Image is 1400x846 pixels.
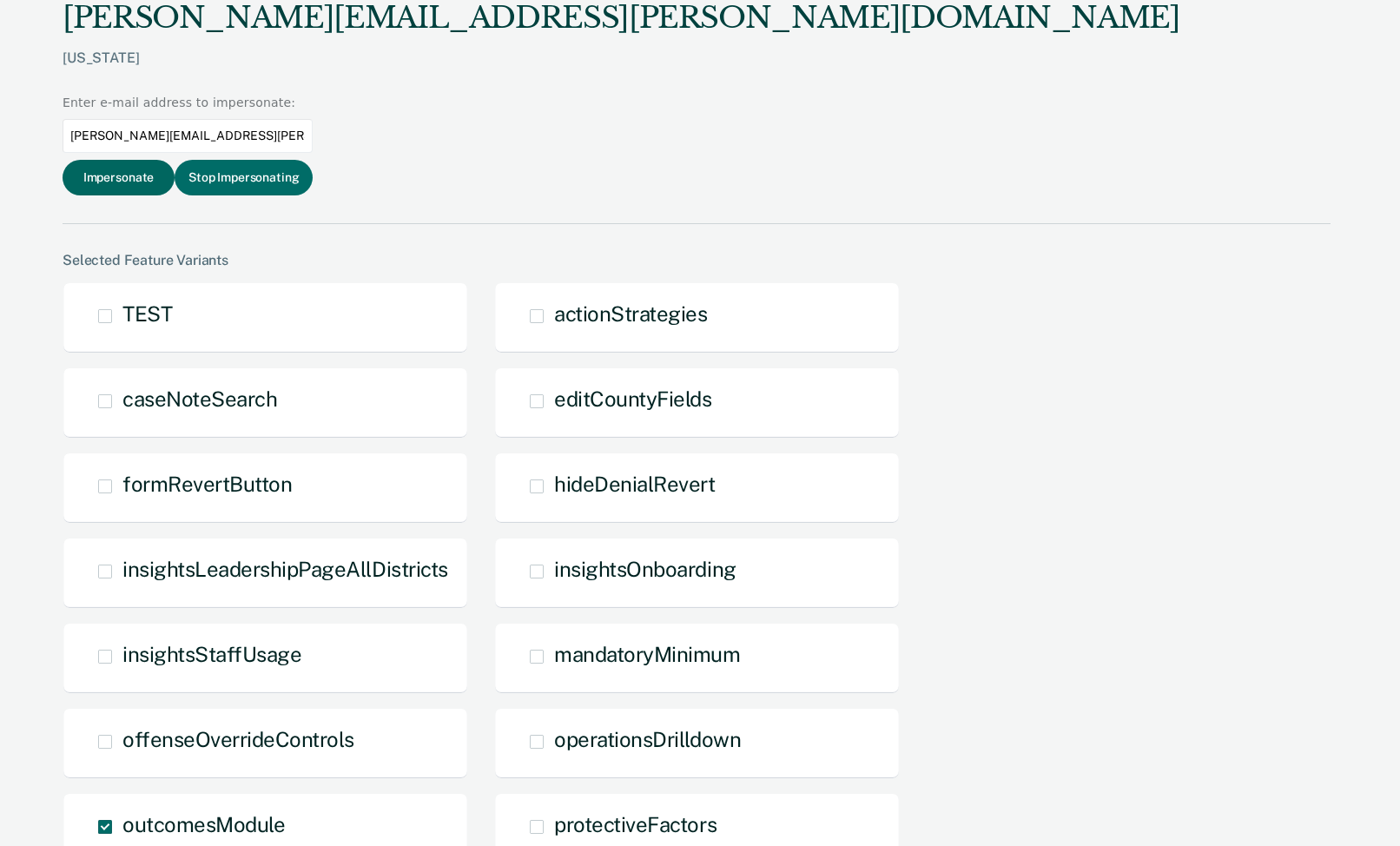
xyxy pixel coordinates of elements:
span: insightsStaffUsage [122,642,301,666]
span: TEST [122,301,172,326]
span: formRevertButton [122,472,292,496]
input: Enter an email to impersonate... [63,119,313,153]
span: insightsOnboarding [554,557,736,581]
span: insightsLeadershipPageAllDistricts [122,557,448,581]
span: operationsDrilldown [554,727,741,751]
button: Impersonate [63,160,175,195]
div: [US_STATE] [63,50,1180,94]
span: editCountyFields [554,387,711,411]
div: Selected Feature Variants [63,252,1331,268]
span: actionStrategies [554,301,707,326]
span: mandatoryMinimum [554,642,740,666]
div: Enter e-mail address to impersonate: [63,94,313,112]
span: outcomesModule [122,812,285,836]
span: protectiveFactors [554,812,717,836]
button: Stop Impersonating [175,160,313,195]
span: caseNoteSearch [122,387,277,411]
span: hideDenialRevert [554,472,715,496]
span: offenseOverrideControls [122,727,354,751]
